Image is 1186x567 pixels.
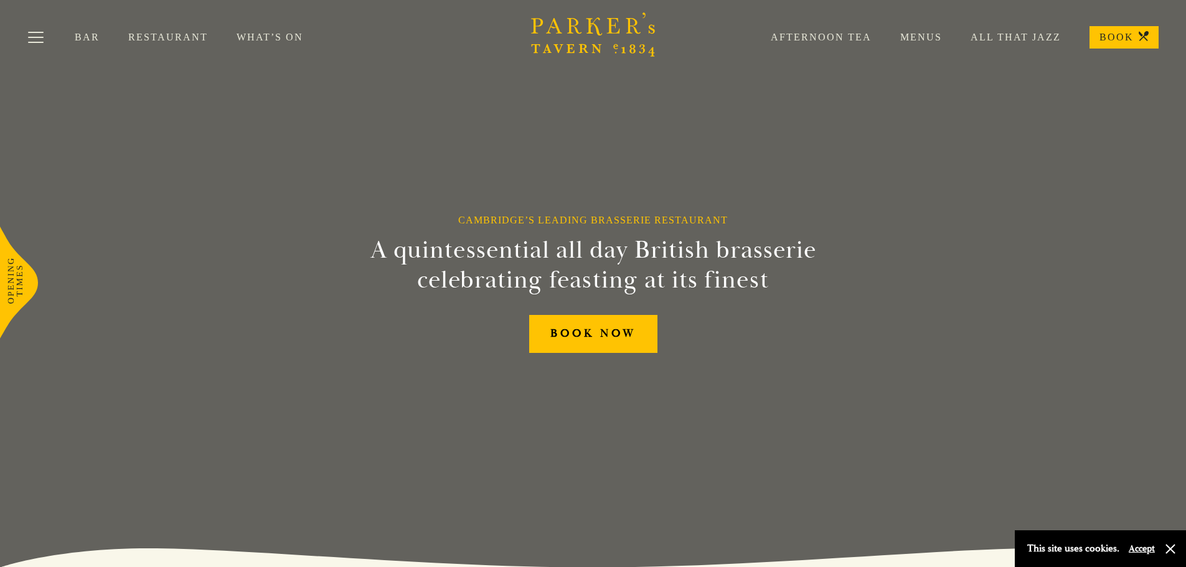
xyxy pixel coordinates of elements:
h1: Cambridge’s Leading Brasserie Restaurant [458,214,728,226]
button: Close and accept [1164,543,1177,555]
p: This site uses cookies. [1027,540,1119,558]
a: BOOK NOW [529,315,657,353]
h2: A quintessential all day British brasserie celebrating feasting at its finest [309,235,877,295]
button: Accept [1129,543,1155,555]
